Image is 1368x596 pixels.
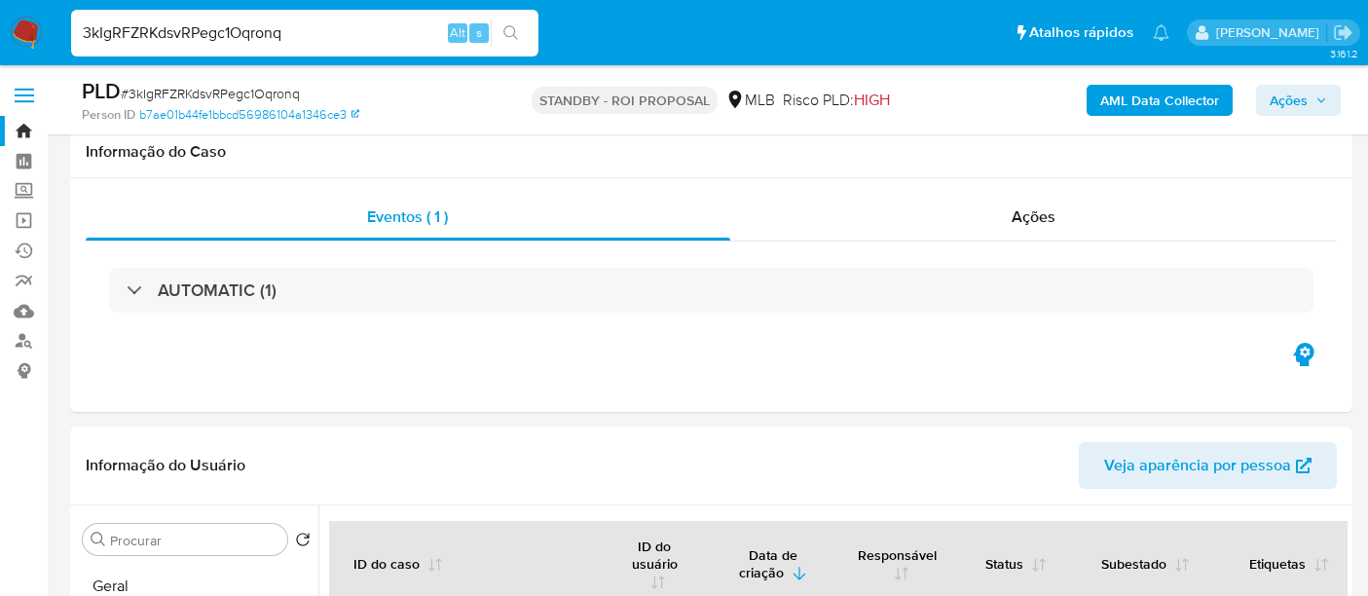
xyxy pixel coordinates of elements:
b: PLD [82,75,121,106]
button: Veja aparência por pessoa [1079,442,1337,489]
button: Procurar [91,532,106,547]
span: Risco PLD: [783,90,890,111]
a: b7ae01b44fe1bbcd56986104a1346ce3 [139,106,359,124]
div: AUTOMATIC (1) [109,268,1313,313]
p: erico.trevizan@mercadopago.com.br [1216,23,1326,42]
button: Retornar ao pedido padrão [295,532,311,553]
span: HIGH [854,89,890,111]
b: Person ID [82,106,135,124]
span: Eventos ( 1 ) [367,205,448,228]
span: Alt [450,23,465,42]
span: Atalhos rápidos [1029,22,1133,43]
h1: Informação do Caso [86,142,1337,162]
span: s [476,23,482,42]
a: Notificações [1153,24,1169,41]
input: Procurar [110,532,279,549]
button: search-icon [491,19,531,47]
span: Veja aparência por pessoa [1104,442,1291,489]
h1: Informação do Usuário [86,456,245,475]
div: MLB [725,90,775,111]
button: AML Data Collector [1087,85,1233,116]
span: Ações [1012,205,1055,228]
b: AML Data Collector [1100,85,1219,116]
button: Ações [1256,85,1341,116]
h3: AUTOMATIC (1) [158,279,277,301]
span: Ações [1270,85,1308,116]
a: Sair [1333,22,1353,43]
p: STANDBY - ROI PROPOSAL [532,87,718,114]
span: # 3kIgRFZRKdsvRPegc1Oqronq [121,84,300,103]
input: Pesquise usuários ou casos... [71,20,538,46]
